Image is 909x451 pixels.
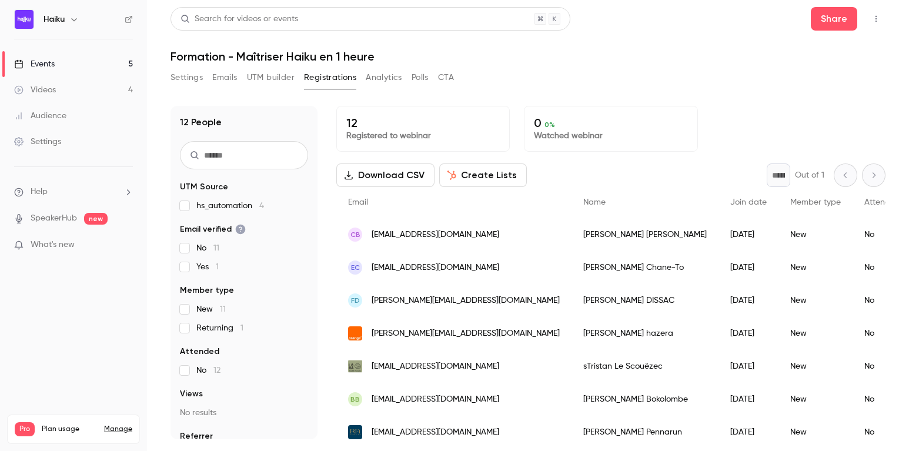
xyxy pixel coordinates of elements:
div: New [778,284,853,317]
span: UTM Source [180,181,228,193]
div: [DATE] [718,383,778,416]
div: [DATE] [718,284,778,317]
span: Pro [15,422,35,436]
span: [EMAIL_ADDRESS][DOMAIN_NAME] [372,360,499,373]
span: Email verified [180,223,246,235]
img: iria-avocat.fr [348,425,362,439]
button: Share [811,7,857,31]
button: Emails [212,68,237,87]
h1: 12 People [180,115,222,129]
button: Analytics [366,68,402,87]
div: New [778,317,853,350]
span: [EMAIL_ADDRESS][DOMAIN_NAME] [372,229,499,241]
span: [PERSON_NAME][EMAIL_ADDRESS][DOMAIN_NAME] [372,295,560,307]
button: Settings [171,68,203,87]
p: No results [180,407,308,419]
a: SpeakerHub [31,212,77,225]
span: 11 [220,305,226,313]
span: EC [351,262,360,273]
span: 0 % [544,121,555,129]
div: New [778,383,853,416]
div: Events [14,58,55,70]
button: CTA [438,68,454,87]
span: 12 [213,366,220,375]
span: Member type [180,285,234,296]
p: 12 [346,116,500,130]
div: New [778,416,853,449]
span: Email [348,198,368,206]
span: Join date [730,198,767,206]
div: [PERSON_NAME] Bokolombe [572,383,718,416]
span: 11 [213,244,219,252]
span: Views [180,388,203,400]
span: 1 [216,263,219,271]
div: sTristan Le Scouëzec [572,350,718,383]
span: Yes [196,261,219,273]
button: Polls [412,68,429,87]
p: Registered to webinar [346,130,500,142]
span: Member type [790,198,841,206]
p: 0 [534,116,687,130]
div: New [778,350,853,383]
span: CB [350,229,360,240]
a: Manage [104,425,132,434]
span: 4 [259,202,264,210]
img: Haiku [15,10,34,29]
span: 1 [240,324,243,332]
div: Settings [14,136,61,148]
div: [DATE] [718,317,778,350]
span: No [196,242,219,254]
p: Out of 1 [795,169,824,181]
span: [EMAIL_ADDRESS][DOMAIN_NAME] [372,426,499,439]
div: [PERSON_NAME] Chane-To [572,251,718,284]
p: Watched webinar [534,130,687,142]
div: [DATE] [718,218,778,251]
span: What's new [31,239,75,251]
img: wanadoo.fr [348,326,362,340]
button: UTM builder [247,68,295,87]
h6: Haiku [44,14,65,25]
span: Returning [196,322,243,334]
span: Referrer [180,430,213,442]
button: Download CSV [336,163,435,187]
div: [DATE] [718,416,778,449]
span: [PERSON_NAME][EMAIL_ADDRESS][DOMAIN_NAME] [372,328,560,340]
div: Videos [14,84,56,96]
div: Audience [14,110,66,122]
span: Attended [180,346,219,358]
div: Search for videos or events [181,13,298,25]
span: [EMAIL_ADDRESS][DOMAIN_NAME] [372,262,499,274]
span: Name [583,198,606,206]
span: Plan usage [42,425,97,434]
h1: Formation - Maîtriser Haiku en 1 heure [171,49,885,64]
button: Registrations [304,68,356,87]
span: new [84,213,108,225]
span: Attended [864,198,900,206]
span: Help [31,186,48,198]
div: [DATE] [718,251,778,284]
img: l80a.fr [348,359,362,373]
span: hs_automation [196,200,264,212]
div: New [778,218,853,251]
span: [EMAIL_ADDRESS][DOMAIN_NAME] [372,393,499,406]
li: help-dropdown-opener [14,186,133,198]
div: New [778,251,853,284]
div: [PERSON_NAME] Pennarun [572,416,718,449]
div: [DATE] [718,350,778,383]
div: [PERSON_NAME] hazera [572,317,718,350]
span: FD [351,295,360,306]
span: BB [350,394,360,405]
div: [PERSON_NAME] DISSAC [572,284,718,317]
div: [PERSON_NAME] [PERSON_NAME] [572,218,718,251]
button: Create Lists [439,163,527,187]
span: No [196,365,220,376]
span: New [196,303,226,315]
